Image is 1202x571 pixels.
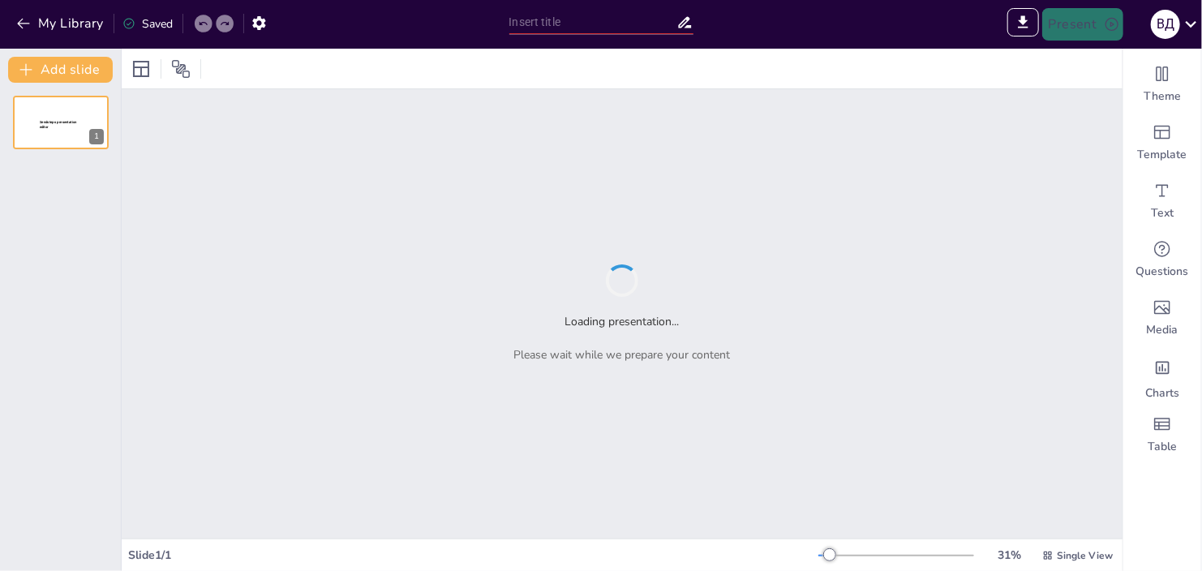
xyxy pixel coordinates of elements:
[1148,439,1177,455] span: Table
[13,96,109,149] div: 1
[1042,8,1123,41] button: Present
[1123,406,1201,464] div: Add a table
[122,15,173,32] div: Saved
[1151,205,1174,221] span: Text
[171,59,191,79] span: Position
[89,129,104,144] div: 1
[1123,55,1201,114] div: Change the overall theme
[1123,289,1201,347] div: Add images, graphics, shapes or video
[1123,230,1201,289] div: Get real-time input from your audience
[128,547,818,564] div: Slide 1 / 1
[12,11,110,36] button: My Library
[40,120,77,129] span: Sendsteps presentation editor
[1138,147,1187,163] span: Template
[1007,8,1039,41] span: Export to PowerPoint
[1144,88,1181,105] span: Theme
[1145,385,1179,401] span: Charts
[128,56,154,82] div: Layout
[990,547,1029,564] div: 31 %
[1151,8,1180,41] button: В Д
[509,11,676,34] input: Insert title
[565,313,680,330] h2: Loading presentation...
[1123,347,1201,406] div: Add charts and graphs
[1057,548,1113,563] span: Single View
[8,57,113,83] button: Add slide
[1136,264,1189,280] span: Questions
[1147,322,1178,338] span: Media
[1123,114,1201,172] div: Add ready made slides
[514,346,731,363] p: Please wait while we prepare your content
[1151,10,1180,39] div: В Д
[1123,172,1201,230] div: Add text boxes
